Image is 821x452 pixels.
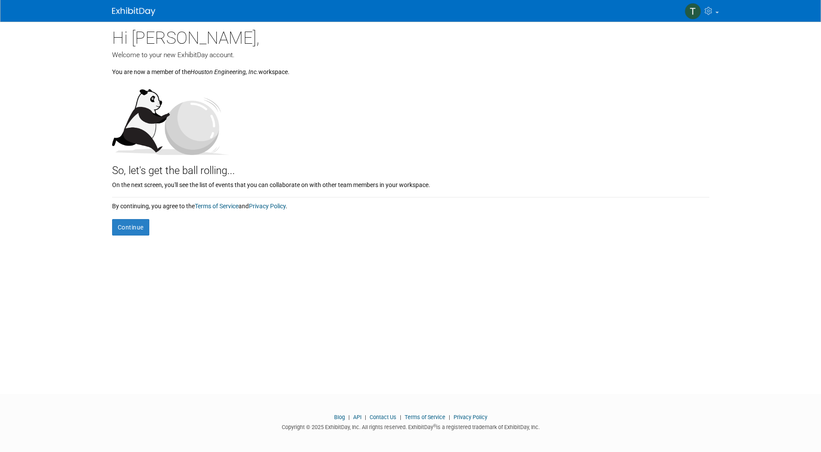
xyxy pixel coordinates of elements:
[112,197,709,210] div: By continuing, you agree to the and .
[454,414,487,420] a: Privacy Policy
[334,414,345,420] a: Blog
[685,3,701,19] img: Thomas Eskro
[370,414,396,420] a: Contact Us
[195,203,238,210] a: Terms of Service
[433,423,436,428] sup: ®
[112,219,149,236] button: Continue
[363,414,368,420] span: |
[112,178,709,189] div: On the next screen, you'll see the list of events that you can collaborate on with other team mem...
[447,414,452,420] span: |
[112,50,709,60] div: Welcome to your new ExhibitDay account.
[112,22,709,50] div: Hi [PERSON_NAME],
[112,60,709,76] div: You are now a member of the workspace.
[190,68,258,75] i: Houston Engineering, Inc.
[112,81,229,155] img: Let's get the ball rolling
[353,414,361,420] a: API
[112,155,709,178] div: So, let's get the ball rolling...
[405,414,445,420] a: Terms of Service
[346,414,352,420] span: |
[398,414,403,420] span: |
[249,203,286,210] a: Privacy Policy
[112,7,155,16] img: ExhibitDay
